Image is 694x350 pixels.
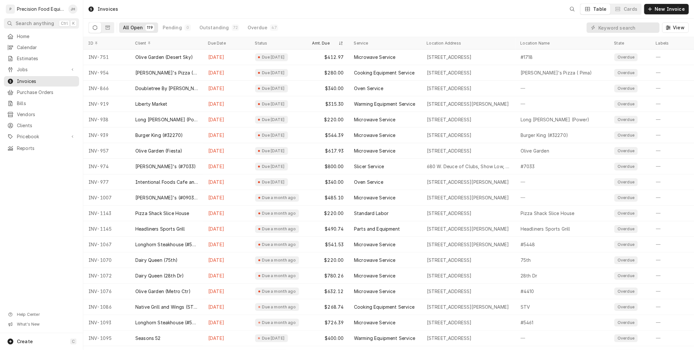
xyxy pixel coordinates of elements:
div: [DATE] [203,159,250,174]
span: Help Center [17,312,75,317]
div: [DATE] [203,221,250,237]
div: Pizza Shack Slice House [521,210,575,217]
div: STV [521,304,530,310]
div: Due [DATE] [261,148,285,154]
span: Vendors [17,111,76,118]
div: Microwave Service [354,132,396,139]
div: 47 [271,25,277,30]
div: All Open [123,24,143,31]
div: Headliners Sports Grill [521,226,570,232]
div: Overdue [617,211,635,216]
span: Create [17,339,33,344]
div: #5461 [521,319,534,326]
span: Search anything [16,20,54,27]
div: Overdue [617,148,635,154]
div: $400.00 [307,330,349,346]
div: INV-1076 [83,284,130,299]
div: Due a month ago [261,273,296,278]
div: Table [593,6,607,12]
div: Due a month ago [261,242,296,247]
div: INV-1093 [83,315,130,330]
div: Overdue [617,180,635,185]
div: — [515,81,609,96]
div: INV-1086 [83,299,130,315]
div: Burger King (#32270) [521,132,568,139]
div: $412.97 [307,49,349,65]
div: 119 [147,25,153,30]
div: Doubletree By [PERSON_NAME] [135,85,198,92]
div: [STREET_ADDRESS][PERSON_NAME] [427,195,509,201]
div: INV-974 [83,159,130,174]
span: Purchase Orders [17,89,76,96]
div: INV-1067 [83,237,130,252]
div: — [515,96,609,112]
div: Oven Service [354,179,383,185]
div: Overdue [617,55,635,60]
div: $340.00 [307,174,349,190]
div: [STREET_ADDRESS] [427,70,472,76]
div: #5448 [521,241,535,248]
div: Parts and Equipment [354,226,400,232]
div: Longhorn Steakhouse (#5448) [135,241,198,248]
div: [DATE] [203,143,250,159]
div: INV-939 [83,128,130,143]
div: [STREET_ADDRESS] [427,132,472,139]
div: $490.74 [307,221,349,237]
div: [DATE] [203,330,250,346]
div: $220.00 [307,112,349,128]
div: Warming Equipment Service [354,101,415,107]
div: Overdue [617,242,635,247]
div: Due [DATE] [261,336,285,341]
div: Dairy Queen (75th) [135,257,178,263]
a: Go to Pricebook [4,131,79,142]
div: [DATE] [203,315,250,330]
div: Overdue [617,86,635,91]
div: [DATE] [203,81,250,96]
div: [STREET_ADDRESS] [427,319,472,326]
button: Open search [567,4,578,14]
div: [STREET_ADDRESS] [427,116,472,123]
div: INV-1072 [83,268,130,284]
div: Microwave Service [354,148,396,154]
div: [DATE] [203,174,250,190]
div: Overdue [617,101,635,107]
div: Overdue [617,258,635,263]
div: Overdue [617,133,635,138]
div: INV-938 [83,112,130,128]
span: Reports [17,145,76,152]
span: Pricebook [17,133,66,140]
div: Due [DATE] [261,101,285,107]
div: [PERSON_NAME]'s (#09033) [135,195,198,201]
div: Microwave Service [354,273,396,279]
div: $780.26 [307,268,349,284]
div: [DATE] [203,268,250,284]
span: Jobs [17,66,66,73]
div: Intentional Foods Cafe and Market [135,179,198,185]
div: Standard Labor [354,210,388,217]
div: INV-954 [83,65,130,81]
div: #1718 [521,54,533,61]
div: ID [88,41,124,46]
div: Amt. Due [312,41,337,46]
div: [PERSON_NAME]'s Pizza ( Pima) [521,70,592,76]
div: Liberty Market [135,101,167,107]
div: INV-1095 [83,330,130,346]
div: Warming Equipment Service [354,335,415,342]
div: Precision Food Equipment LLC's Avatar [6,5,15,14]
a: Clients [4,120,79,131]
span: Ctrl [61,21,68,26]
div: Cooking Equipment Service [354,304,415,310]
div: [PERSON_NAME]'s Pizza ([GEOGRAPHIC_DATA]) [135,70,198,76]
div: Overdue [617,226,635,232]
div: INV-1070 [83,252,130,268]
div: Native Grill and Wings (STV) [135,304,198,310]
div: [PERSON_NAME]'s (#7033) [135,163,196,170]
div: Pending [163,24,182,31]
div: [STREET_ADDRESS][PERSON_NAME] [427,101,509,107]
div: [DATE] [203,128,250,143]
div: $340.00 [307,81,349,96]
div: Overdue [617,289,635,294]
div: Microwave Service [354,195,396,201]
a: Estimates [4,53,79,64]
div: Due [DATE] [261,86,285,91]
